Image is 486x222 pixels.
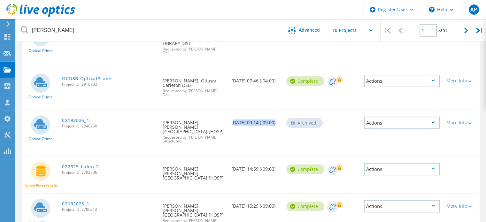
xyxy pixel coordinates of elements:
div: [PERSON_NAME], [PERSON_NAME][GEOGRAPHIC_DATA] [HOSP] [159,110,228,149]
div: [DATE] 15:29 (-09:00) [228,194,283,215]
a: Live Optics Dashboard [6,13,75,18]
a: 02192025_1 [62,202,89,206]
div: [PERSON_NAME], [PERSON_NAME][GEOGRAPHIC_DATA] [HOSP] [159,157,228,187]
span: Project ID: 2792706 [62,171,156,174]
div: | [473,19,486,42]
div: Actions [364,117,440,129]
div: | [381,19,394,42]
svg: \n [429,7,435,12]
span: Optical Prime [28,137,53,141]
div: More Info [446,120,476,125]
a: 02192025_1 [62,118,89,123]
div: Complete [286,202,324,211]
span: Advanced [299,28,320,32]
div: [DATE] 07:46 (-04:00) [228,68,283,89]
div: Archived [286,118,323,128]
div: Actions [364,75,440,87]
span: Requested by [PERSON_NAME], Structured [163,135,225,143]
span: Optical Prime [28,95,53,99]
div: Complete [286,165,324,174]
span: of 31 [438,28,447,34]
span: Requested by [PERSON_NAME], Dell [163,89,225,97]
span: Optical Prime [28,49,53,53]
a: OCDSB-OpticalPrime [62,76,111,81]
div: More Info [446,204,476,208]
div: [PERSON_NAME], Ottawa Carleton DSB [159,68,228,103]
input: Search projects by name, owner, ID, company, etc [16,19,279,42]
span: Project ID: 2840250 [62,124,156,128]
div: [DATE] 14:59 (-09:00) [228,157,283,178]
div: Complete [286,76,324,86]
div: Actions [364,163,440,175]
div: Actions [364,200,440,212]
span: Isilon/PowerScale [24,183,57,187]
div: More Info [446,79,476,83]
span: AP [470,7,477,12]
span: Project ID: 2918732 [62,82,156,86]
div: [DATE] 09:14 (-09:00) [228,110,283,131]
span: Requested by [PERSON_NAME], Dell [163,47,225,55]
span: Project ID: 2786312 [62,208,156,211]
a: 022325_Isilon_2 [62,165,99,169]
